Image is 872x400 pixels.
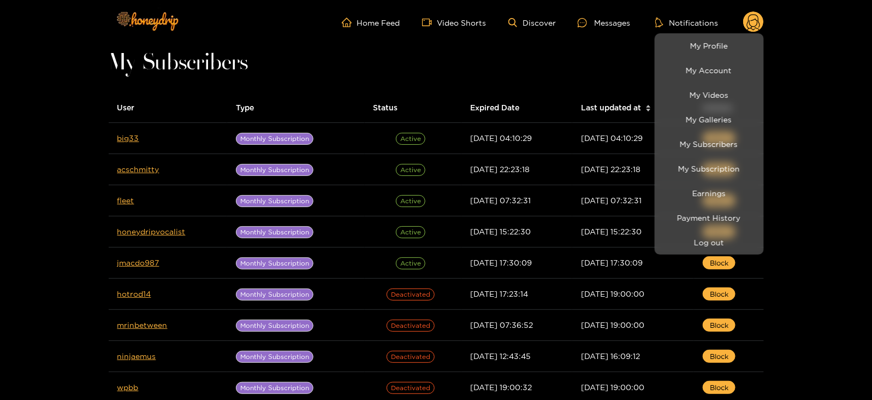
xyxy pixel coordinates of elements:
a: My Subscription [657,159,761,178]
a: Payment History [657,208,761,227]
a: My Profile [657,36,761,55]
a: My Videos [657,85,761,104]
a: My Galleries [657,110,761,129]
a: My Subscribers [657,134,761,154]
a: My Account [657,61,761,80]
a: Earnings [657,184,761,203]
button: Log out [657,233,761,252]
